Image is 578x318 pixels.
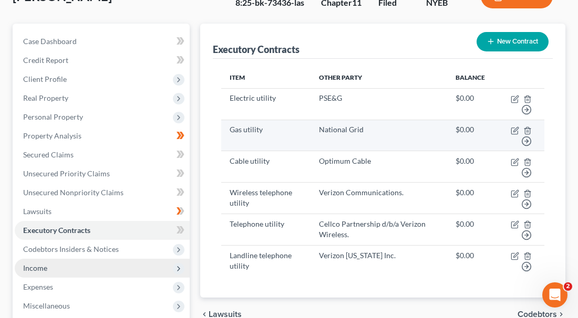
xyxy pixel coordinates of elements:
span: Miscellaneous [23,301,70,310]
a: Property Analysis [15,126,190,145]
span: Secured Claims [23,150,74,159]
span: Real Property [23,93,68,102]
span: Executory Contracts [23,226,90,235]
span: Credit Report [23,56,68,65]
td: Electric utility [221,88,310,120]
th: Balance [447,67,493,88]
th: Item [221,67,310,88]
span: Unsecured Nonpriority Claims [23,188,123,197]
span: Case Dashboard [23,37,77,46]
td: Cable utility [221,151,310,183]
a: Secured Claims [15,145,190,164]
td: Wireless telephone utility [221,183,310,214]
td: PSE&G [311,88,447,120]
span: 2 [564,282,572,291]
a: Lawsuits [15,202,190,221]
td: $0.00 [447,120,493,151]
span: Client Profile [23,75,67,83]
td: National Grid [311,120,447,151]
td: Landline telephone utility [221,246,310,277]
td: Verizon [US_STATE] Inc. [311,246,447,277]
a: Unsecured Nonpriority Claims [15,183,190,202]
button: New Contract [477,32,549,51]
td: $0.00 [447,246,493,277]
a: Case Dashboard [15,32,190,51]
span: Codebtors Insiders & Notices [23,245,119,253]
a: Credit Report [15,51,190,70]
a: Executory Contracts [15,221,190,240]
iframe: Intercom live chat [542,282,567,308]
td: $0.00 [447,214,493,246]
th: Other Party [311,67,447,88]
td: Cellco Partnership d/b/a Verizon Wireless. [311,214,447,246]
span: Income [23,263,47,272]
span: Personal Property [23,112,83,121]
div: Executory Contracts [213,43,300,56]
td: $0.00 [447,88,493,120]
span: Expenses [23,282,53,291]
a: Unsecured Priority Claims [15,164,190,183]
td: Optimum Cable [311,151,447,183]
span: Unsecured Priority Claims [23,169,110,178]
span: Property Analysis [23,131,81,140]
span: Lawsuits [23,207,51,216]
td: $0.00 [447,151,493,183]
td: $0.00 [447,183,493,214]
td: Telephone utility [221,214,310,246]
td: Verizon Communications. [311,183,447,214]
td: Gas utility [221,120,310,151]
